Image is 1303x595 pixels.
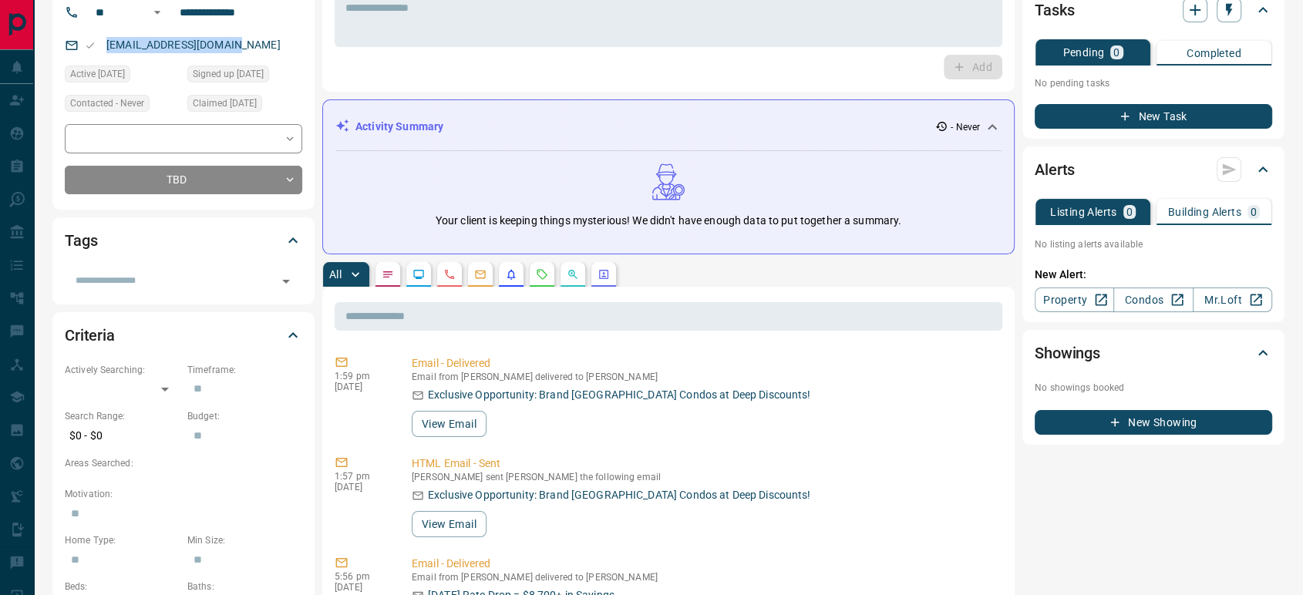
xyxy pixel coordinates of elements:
[412,371,996,382] p: Email from [PERSON_NAME] delivered to [PERSON_NAME]
[65,222,302,259] div: Tags
[1035,410,1272,435] button: New Showing
[1193,287,1272,312] a: Mr.Loft
[106,39,281,51] a: [EMAIL_ADDRESS][DOMAIN_NAME]
[1035,104,1272,129] button: New Task
[1035,237,1272,251] p: No listing alerts available
[412,556,996,572] p: Email - Delivered
[567,268,579,281] svg: Opportunities
[1187,48,1241,59] p: Completed
[65,166,302,194] div: TBD
[598,268,610,281] svg: Agent Actions
[335,382,389,392] p: [DATE]
[335,571,389,582] p: 5:56 pm
[1035,287,1114,312] a: Property
[275,271,297,292] button: Open
[1062,47,1104,58] p: Pending
[1168,207,1241,217] p: Building Alerts
[65,363,180,377] p: Actively Searching:
[1035,334,1272,371] div: Showings
[412,268,425,281] svg: Lead Browsing Activity
[412,511,487,537] button: View Email
[428,487,810,503] p: Exclusive Opportunity: Brand [GEOGRAPHIC_DATA] Condos at Deep Discounts!
[193,66,264,82] span: Signed up [DATE]
[85,40,96,51] svg: Email Valid
[329,269,342,280] p: All
[382,268,394,281] svg: Notes
[193,96,257,111] span: Claimed [DATE]
[474,268,487,281] svg: Emails
[65,228,97,253] h2: Tags
[1035,267,1272,283] p: New Alert:
[1251,207,1257,217] p: 0
[412,472,996,482] p: [PERSON_NAME] sent [PERSON_NAME] the following email
[1035,151,1272,188] div: Alerts
[1035,381,1272,395] p: No showings booked
[65,423,180,449] p: $0 - $0
[1035,341,1100,365] h2: Showings
[187,95,302,116] div: Thu May 02 2024
[412,572,996,583] p: Email from [PERSON_NAME] delivered to [PERSON_NAME]
[65,323,115,348] h2: Criteria
[65,456,302,470] p: Areas Searched:
[187,363,302,377] p: Timeframe:
[951,120,980,134] p: - Never
[65,533,180,547] p: Home Type:
[505,268,517,281] svg: Listing Alerts
[1126,207,1133,217] p: 0
[335,471,389,482] p: 1:57 pm
[335,113,1002,141] div: Activity Summary- Never
[1113,47,1120,58] p: 0
[1050,207,1117,217] p: Listing Alerts
[355,119,443,135] p: Activity Summary
[436,213,901,229] p: Your client is keeping things mysterious! We didn't have enough data to put together a summary.
[412,355,996,371] p: Email - Delivered
[65,66,180,87] div: Thu May 02 2024
[65,580,180,593] p: Beds:
[1035,72,1272,95] p: No pending tasks
[187,409,302,423] p: Budget:
[1035,157,1075,182] h2: Alerts
[412,455,996,472] p: HTML Email - Sent
[187,66,302,87] div: Thu May 02 2024
[70,96,144,111] span: Contacted - Never
[148,3,167,22] button: Open
[412,411,487,437] button: View Email
[65,409,180,423] p: Search Range:
[65,487,302,501] p: Motivation:
[187,580,302,593] p: Baths:
[335,371,389,382] p: 1:59 pm
[65,317,302,354] div: Criteria
[187,533,302,547] p: Min Size:
[70,66,125,82] span: Active [DATE]
[335,582,389,593] p: [DATE]
[536,268,548,281] svg: Requests
[335,482,389,492] p: [DATE]
[1113,287,1193,312] a: Condos
[443,268,456,281] svg: Calls
[428,387,810,403] p: Exclusive Opportunity: Brand [GEOGRAPHIC_DATA] Condos at Deep Discounts!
